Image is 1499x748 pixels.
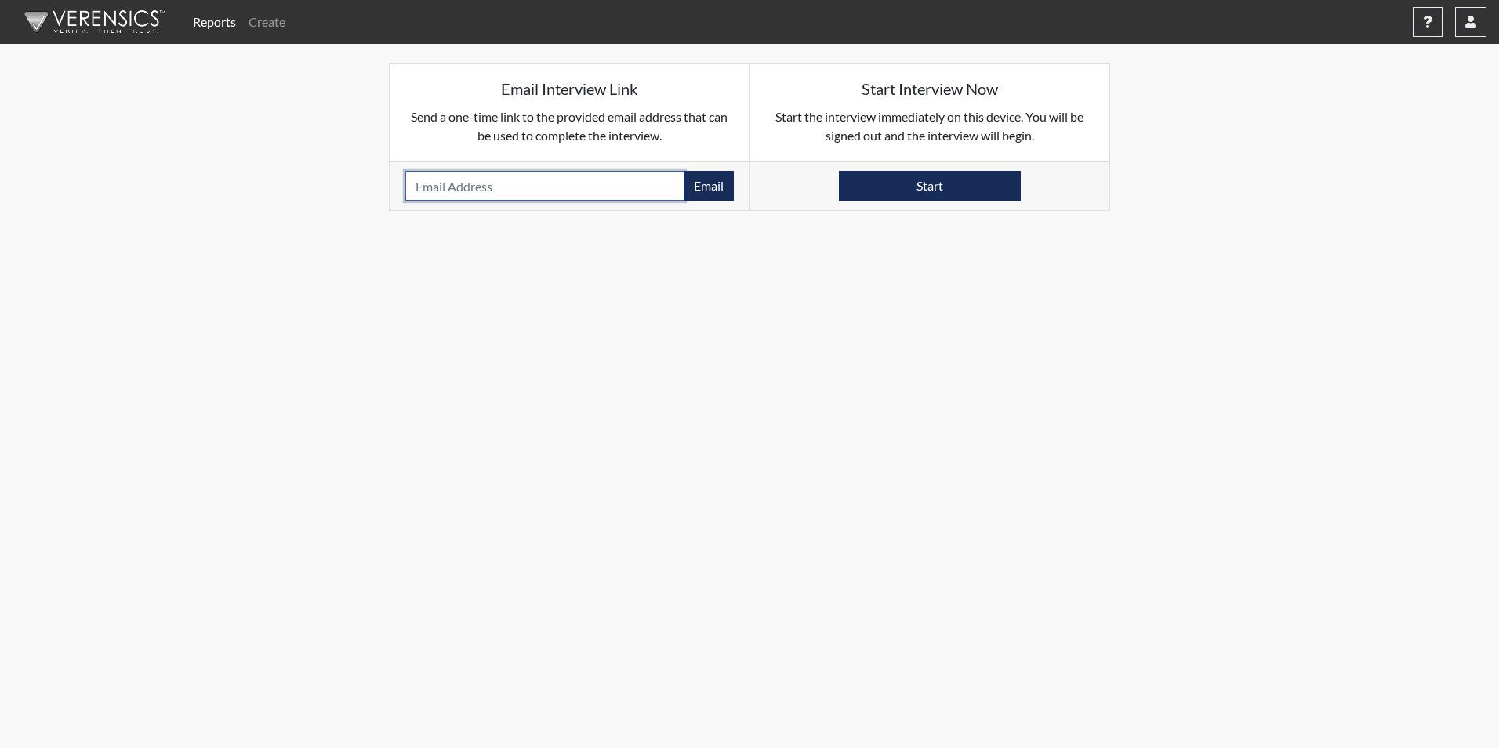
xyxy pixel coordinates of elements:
p: Start the interview immediately on this device. You will be signed out and the interview will begin. [766,107,1094,145]
button: Start [839,171,1021,201]
a: Create [242,6,292,38]
button: Email [684,171,734,201]
input: Email Address [405,171,684,201]
h5: Email Interview Link [405,79,734,98]
h5: Start Interview Now [766,79,1094,98]
p: Send a one-time link to the provided email address that can be used to complete the interview. [405,107,734,145]
a: Reports [187,6,242,38]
